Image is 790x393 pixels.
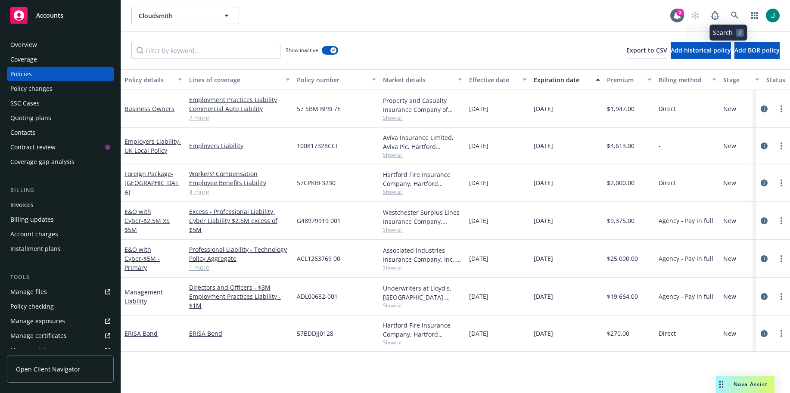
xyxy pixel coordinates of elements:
[530,69,603,90] button: Expiration date
[759,141,769,151] a: circleInformation
[7,38,114,52] a: Overview
[124,207,170,234] a: E&O with Cyber
[10,285,47,299] div: Manage files
[10,96,40,110] div: SSC Cases
[469,75,517,84] div: Effective date
[759,291,769,302] a: circleInformation
[776,141,787,151] a: more
[723,141,736,150] span: New
[723,329,736,338] span: New
[10,126,35,139] div: Contacts
[603,69,655,90] button: Premium
[776,291,787,302] a: more
[297,292,338,301] span: ADL00682-001
[534,75,591,84] div: Expiration date
[723,75,750,84] div: Stage
[607,254,638,263] span: $25,000.00
[759,328,769,339] a: circleInformation
[7,3,114,28] a: Accounts
[759,104,769,114] a: circleInformation
[469,292,488,301] span: [DATE]
[723,254,736,263] span: New
[383,96,462,114] div: Property and Casualty Insurance Company of [GEOGRAPHIC_DATA], Hartford Insurance Group
[626,46,667,54] span: Export to CSV
[189,245,290,254] a: Professional Liability - Technology
[469,141,488,150] span: [DATE]
[776,104,787,114] a: more
[383,75,453,84] div: Market details
[383,188,462,195] span: Show all
[655,69,720,90] button: Billing method
[10,38,37,52] div: Overview
[10,155,75,169] div: Coverage gap analysis
[379,69,466,90] button: Market details
[759,178,769,188] a: circleInformation
[124,105,174,113] a: Business Owners
[293,69,379,90] button: Policy number
[659,141,661,150] span: -
[626,42,667,59] button: Export to CSV
[297,141,337,150] span: 100817328CCI
[189,113,290,122] a: 2 more
[383,170,462,188] div: Hartford Fire Insurance Company, Hartford Insurance Group
[659,104,676,113] span: Direct
[7,300,114,313] a: Policy checking
[189,95,290,104] a: Employment Practices Liability
[10,67,32,81] div: Policies
[659,292,713,301] span: Agency - Pay in full
[7,213,114,226] a: Billing updates
[189,178,290,187] a: Employee Benefits Liability
[534,141,553,150] span: [DATE]
[121,69,186,90] button: Policy details
[10,329,67,343] div: Manage certificates
[189,207,290,234] a: Excess - Professional Liability, Cyber Liability $2.5M excess of $5M
[10,53,37,66] div: Coverage
[7,111,114,125] a: Quoting plans
[469,104,488,113] span: [DATE]
[659,75,707,84] div: Billing method
[7,96,114,110] a: SSC Cases
[383,321,462,339] div: Hartford Fire Insurance Company, Hartford Insurance Group
[734,381,768,388] span: Nova Assist
[534,329,553,338] span: [DATE]
[10,82,53,96] div: Policy changes
[734,46,780,54] span: Add BOR policy
[10,111,51,125] div: Quoting plans
[7,227,114,241] a: Account charges
[383,226,462,233] span: Show all
[534,254,553,263] span: [DATE]
[534,292,553,301] span: [DATE]
[189,254,290,263] a: Policy Aggregate
[607,104,634,113] span: $1,947.00
[189,104,290,113] a: Commercial Auto Liability
[7,314,114,328] a: Manage exposures
[383,114,462,121] span: Show all
[469,254,488,263] span: [DATE]
[7,155,114,169] a: Coverage gap analysis
[10,242,61,256] div: Installment plans
[7,126,114,139] a: Contacts
[297,104,341,113] span: 57 SBM BP8F7E
[726,7,743,24] a: Search
[723,104,736,113] span: New
[469,216,488,225] span: [DATE]
[723,178,736,187] span: New
[671,42,731,59] button: Add historical policy
[7,53,114,66] a: Coverage
[297,75,367,84] div: Policy number
[189,169,290,178] a: Workers' Compensation
[10,213,54,226] div: Billing updates
[297,329,333,338] span: 57BDDJJ0128
[716,376,727,393] div: Drag to move
[766,9,780,22] img: photo
[383,246,462,264] div: Associated Industries Insurance Company, Inc., AmTrust Financial Services, RT Specialty Insurance...
[383,284,462,302] div: Underwriters at Lloyd's, [GEOGRAPHIC_DATA], Lloyd's of [GEOGRAPHIC_DATA], AllDigital Specialty In...
[607,178,634,187] span: $2,000.00
[7,343,114,357] a: Manage claims
[676,9,684,16] div: 3
[706,7,724,24] a: Report a Bug
[383,302,462,309] span: Show all
[189,292,290,310] a: Employment Practices Liability - $1M
[131,42,280,59] input: Filter by keyword...
[746,7,763,24] a: Switch app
